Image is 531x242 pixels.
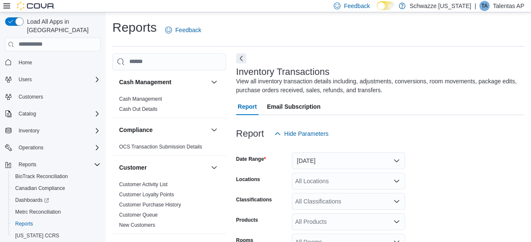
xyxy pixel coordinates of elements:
[12,219,36,229] a: Reports
[15,143,101,153] span: Operations
[19,59,32,66] span: Home
[209,125,219,135] button: Compliance
[8,170,104,182] button: BioTrack Reconciliation
[2,125,104,137] button: Inventory
[8,230,104,242] button: [US_STATE] CCRS
[15,109,39,119] button: Catalog
[119,106,158,112] a: Cash Out Details
[119,163,147,172] h3: Customer
[12,219,101,229] span: Reports
[112,179,226,234] div: Customer
[15,159,101,170] span: Reports
[119,96,162,102] a: Cash Management
[15,126,43,136] button: Inventory
[493,1,524,11] p: Talentas AP
[15,74,101,85] span: Users
[12,207,101,217] span: Metrc Reconciliation
[119,78,207,86] button: Cash Management
[271,125,332,142] button: Hide Parameters
[119,143,202,150] span: OCS Transaction Submission Details
[267,98,321,115] span: Email Subscription
[12,195,52,205] a: Dashboards
[19,144,44,151] span: Operations
[15,58,35,68] a: Home
[236,67,329,77] h3: Inventory Transactions
[119,163,207,172] button: Customer
[482,1,487,11] span: TA
[284,129,329,138] span: Hide Parameters
[15,197,49,203] span: Dashboards
[119,181,168,187] a: Customer Activity List
[2,159,104,170] button: Reports
[15,173,68,180] span: BioTrack Reconciliation
[2,91,104,103] button: Customers
[12,171,71,181] a: BioTrack Reconciliation
[236,196,272,203] label: Classifications
[12,231,63,241] a: [US_STATE] CCRS
[119,191,174,198] span: Customer Loyalty Points
[112,19,157,36] h1: Reports
[474,1,476,11] p: |
[19,93,43,100] span: Customers
[17,2,55,10] img: Cova
[2,108,104,120] button: Catalog
[12,183,101,193] span: Canadian Compliance
[377,10,377,11] span: Dark Mode
[15,220,33,227] span: Reports
[112,142,226,155] div: Compliance
[209,77,219,87] button: Cash Management
[236,176,260,183] label: Locations
[119,201,181,208] span: Customer Purchase History
[19,110,36,117] span: Catalog
[15,209,61,215] span: Metrc Reconciliation
[15,159,40,170] button: Reports
[15,92,46,102] a: Customers
[19,76,32,83] span: Users
[119,126,207,134] button: Compliance
[119,144,202,150] a: OCS Transaction Submission Details
[393,218,400,225] button: Open list of options
[15,126,101,136] span: Inventory
[119,126,152,134] h3: Compliance
[344,2,370,10] span: Feedback
[2,56,104,69] button: Home
[162,22,204,38] a: Feedback
[12,207,64,217] a: Metrc Reconciliation
[24,17,101,34] span: Load All Apps in [GEOGRAPHIC_DATA]
[119,181,168,188] span: Customer Activity List
[119,202,181,208] a: Customer Purchase History
[393,178,400,184] button: Open list of options
[119,212,158,218] span: Customer Queue
[15,143,47,153] button: Operations
[119,78,172,86] h3: Cash Management
[119,222,155,228] a: New Customers
[236,156,266,162] label: Date Range
[236,77,520,95] div: View all inventory transaction details including, adjustments, conversions, room movements, packa...
[8,194,104,206] a: Dashboards
[15,232,59,239] span: [US_STATE] CCRS
[112,94,226,118] div: Cash Management
[236,217,258,223] label: Products
[292,152,405,169] button: [DATE]
[2,142,104,154] button: Operations
[119,212,158,218] a: Customer Queue
[236,53,246,63] button: Next
[15,109,101,119] span: Catalog
[12,231,101,241] span: Washington CCRS
[479,1,490,11] div: Talentas AP
[393,198,400,205] button: Open list of options
[8,206,104,218] button: Metrc Reconciliation
[377,1,395,10] input: Dark Mode
[236,129,264,139] h3: Report
[12,171,101,181] span: BioTrack Reconciliation
[209,162,219,173] button: Customer
[15,74,35,85] button: Users
[19,161,36,168] span: Reports
[15,57,101,68] span: Home
[238,98,257,115] span: Report
[8,218,104,230] button: Reports
[175,26,201,34] span: Feedback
